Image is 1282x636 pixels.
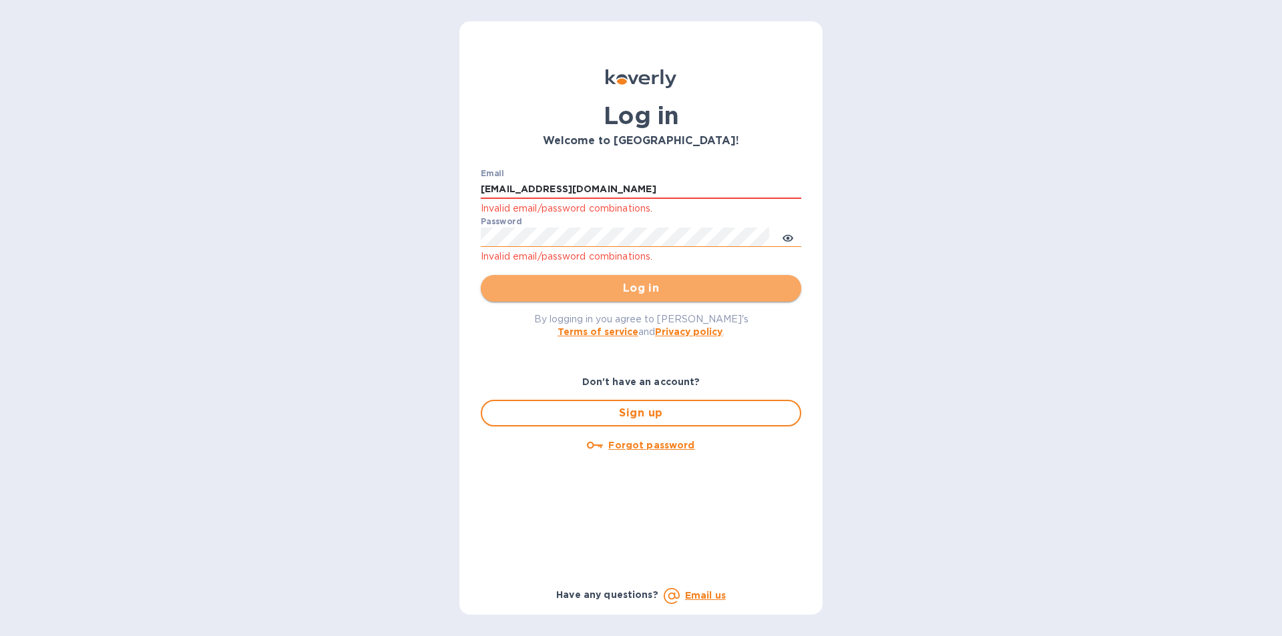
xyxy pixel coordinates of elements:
span: Log in [491,280,791,296]
span: By logging in you agree to [PERSON_NAME]'s and . [534,314,749,337]
a: Terms of service [558,326,638,337]
h1: Log in [481,101,801,129]
button: Sign up [481,400,801,426]
button: toggle password visibility [775,224,801,250]
p: Invalid email/password combinations. [481,249,801,264]
a: Privacy policy [655,326,722,337]
input: Enter email address [481,180,801,200]
p: Invalid email/password combinations. [481,201,801,216]
b: Don't have an account? [582,376,700,387]
u: Forgot password [608,440,694,450]
img: Koverly [606,69,676,88]
b: Have any questions? [556,589,658,600]
button: Log in [481,275,801,302]
label: Password [481,218,521,226]
label: Email [481,170,504,178]
span: Sign up [493,405,789,421]
h3: Welcome to [GEOGRAPHIC_DATA]! [481,135,801,147]
a: Email us [685,590,726,601]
